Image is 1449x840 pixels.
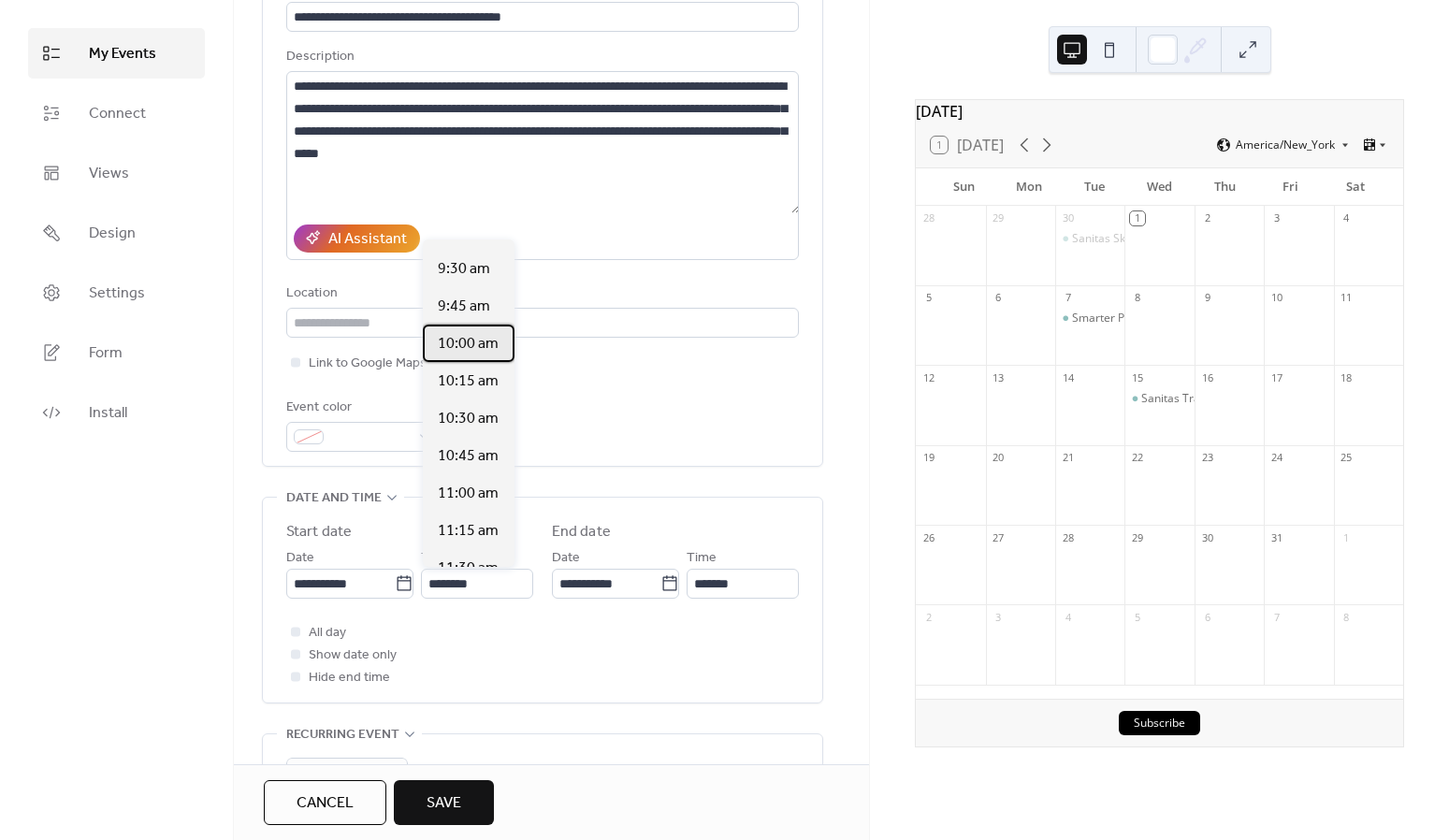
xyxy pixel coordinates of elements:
span: Hide end time [309,667,390,689]
span: 9:30 am [438,258,490,281]
div: 3 [1269,211,1283,225]
a: My Events [28,28,205,79]
a: Connect [28,88,205,138]
div: 6 [992,291,1006,305]
div: 21 [1061,451,1075,465]
div: Sanitas Skincare | Clear Skin Detox [1055,231,1124,247]
span: Settings [89,282,145,305]
div: Tue [1062,168,1127,206]
div: [DATE] [916,100,1403,123]
div: 8 [1340,610,1354,624]
div: 30 [1200,530,1214,544]
div: Smarter Promotions + Stronger Client Loyalty [1072,311,1308,326]
a: Install [28,387,205,438]
div: Smarter Promotions + Stronger Client Loyalty [1055,311,1124,326]
span: 10:30 am [438,408,499,430]
span: 10:00 am [438,333,499,355]
div: 6 [1200,610,1214,624]
div: Start date [286,521,352,543]
div: 1 [1130,211,1144,225]
div: 17 [1269,370,1283,384]
span: Form [89,342,123,365]
div: 4 [1061,610,1075,624]
span: Date and time [286,487,382,510]
a: Design [28,208,205,258]
div: 29 [992,211,1006,225]
span: Views [89,163,129,185]
div: 2 [1200,211,1214,225]
span: Do not repeat [294,760,374,786]
div: 5 [1130,610,1144,624]
button: Save [394,780,494,825]
div: Description [286,46,795,68]
span: Cancel [297,792,354,815]
div: 28 [1061,530,1075,544]
div: 14 [1061,370,1075,384]
button: AI Assistant [294,224,420,253]
span: My Events [89,43,156,65]
span: Install [89,402,127,425]
span: Connect [89,103,146,125]
div: 2 [921,610,935,624]
div: 12 [921,370,935,384]
div: 25 [1340,451,1354,465]
a: Views [28,148,205,198]
span: America/New_York [1236,139,1335,151]
div: AI Assistant [328,228,407,251]
div: Sanitas Training Institute Presents: Professional Series 2025: Science + Strategy + Success [1124,391,1194,407]
div: 13 [992,370,1006,384]
div: End date [552,521,611,543]
div: 8 [1130,291,1144,305]
div: 5 [921,291,935,305]
div: 11 [1340,291,1354,305]
span: 10:15 am [438,370,499,393]
div: 7 [1061,291,1075,305]
div: Fri [1257,168,1323,206]
span: Date [286,547,314,570]
span: Save [427,792,461,815]
div: 18 [1340,370,1354,384]
div: 23 [1200,451,1214,465]
a: Settings [28,268,205,318]
span: 11:00 am [438,483,499,505]
div: 22 [1130,451,1144,465]
span: All day [309,622,346,644]
span: Link to Google Maps [309,353,427,375]
div: Location [286,282,795,305]
span: 11:15 am [438,520,499,543]
div: 30 [1061,211,1075,225]
span: 11:30 am [438,558,499,580]
div: Event color [286,397,436,419]
div: 31 [1269,530,1283,544]
span: Design [89,223,136,245]
span: Date [552,547,580,570]
div: 19 [921,451,935,465]
div: 27 [992,530,1006,544]
span: Show date only [309,644,397,667]
div: Thu [1193,168,1258,206]
div: 1 [1340,530,1354,544]
div: Sat [1323,168,1388,206]
div: Sun [931,168,996,206]
button: Subscribe [1119,711,1200,735]
div: 20 [992,451,1006,465]
span: Recurring event [286,724,399,746]
div: 24 [1269,451,1283,465]
div: 4 [1340,211,1354,225]
div: 29 [1130,530,1144,544]
div: 10 [1269,291,1283,305]
span: Time [687,547,717,570]
div: 15 [1130,370,1144,384]
span: Time [421,547,451,570]
div: Sanitas Skincare | Clear Skin Detox [1072,231,1256,247]
div: Mon [996,168,1062,206]
button: Cancel [264,780,386,825]
div: 9 [1200,291,1214,305]
div: 16 [1200,370,1214,384]
span: 10:45 am [438,445,499,468]
a: Form [28,327,205,378]
div: Wed [1127,168,1193,206]
div: 7 [1269,610,1283,624]
div: 3 [992,610,1006,624]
